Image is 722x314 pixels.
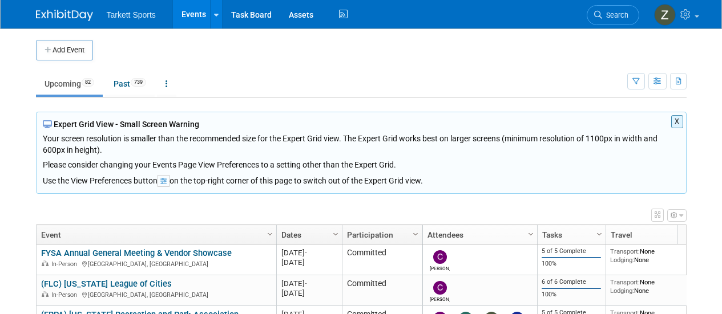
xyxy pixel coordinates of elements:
div: 5 of 5 Complete [542,247,601,255]
td: Committed [342,244,422,275]
div: 100% [542,260,601,268]
span: Column Settings [526,230,535,239]
div: 6 of 6 Complete [542,278,601,286]
img: In-Person Event [42,291,49,297]
div: [GEOGRAPHIC_DATA], [GEOGRAPHIC_DATA] [41,289,271,299]
span: Column Settings [411,230,420,239]
div: 100% [542,291,601,299]
a: Column Settings [329,225,342,242]
td: Committed [342,275,422,306]
span: Lodging: [610,287,634,295]
div: Expert Grid View - Small Screen Warning [43,119,680,130]
img: ExhibitDay [36,10,93,21]
div: Use the View Preferences button on the top-right corner of this page to switch out of the Expert ... [43,170,680,187]
div: Chris Wedge [430,264,450,271]
div: [DATE] [281,279,337,288]
div: Your screen resolution is smaller than the recommended size for the Expert Grid view. The Expert ... [43,130,680,170]
div: [GEOGRAPHIC_DATA], [GEOGRAPHIC_DATA] [41,259,271,268]
a: Event [41,225,269,244]
a: (FLC) [US_STATE] League of Cities [41,279,172,289]
img: In-Person Event [42,260,49,266]
div: [DATE] [281,258,337,267]
span: - [305,279,307,288]
span: Column Settings [331,230,340,239]
button: Add Event [36,40,93,60]
a: Upcoming82 [36,73,103,95]
span: Transport: [610,247,640,255]
div: Please consider changing your Events Page View Preferences to a setting other than the Expert Grid. [43,156,680,170]
div: [DATE] [281,288,337,298]
img: Chris Wedge [433,250,447,264]
span: Column Settings [595,230,604,239]
a: Past739 [105,73,155,95]
div: [DATE] [281,248,337,258]
a: Participation [347,225,414,244]
span: In-Person [51,260,80,268]
a: FYSA Annual General Meeting & Vendor Showcase [41,248,232,258]
a: Column Settings [409,225,422,242]
span: In-Person [51,291,80,299]
span: Transport: [610,278,640,286]
span: Column Settings [265,230,275,239]
span: Tarkett Sports [107,10,156,19]
span: 739 [131,78,146,87]
button: X [671,115,683,128]
span: - [305,248,307,257]
div: Chris Wedge [430,295,450,302]
a: Tasks [542,225,598,244]
a: Travel [611,225,689,244]
a: Dates [281,225,334,244]
a: Column Settings [525,225,537,242]
img: Chris Wedge [433,281,447,295]
img: Zak Sigler [654,4,676,26]
span: 82 [82,78,94,87]
a: Attendees [427,225,530,244]
div: None None [610,247,692,264]
div: None None [610,278,692,295]
a: Column Settings [593,225,606,242]
span: Lodging: [610,256,634,264]
span: Search [602,11,628,19]
a: Search [587,5,639,25]
a: Column Settings [264,225,276,242]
